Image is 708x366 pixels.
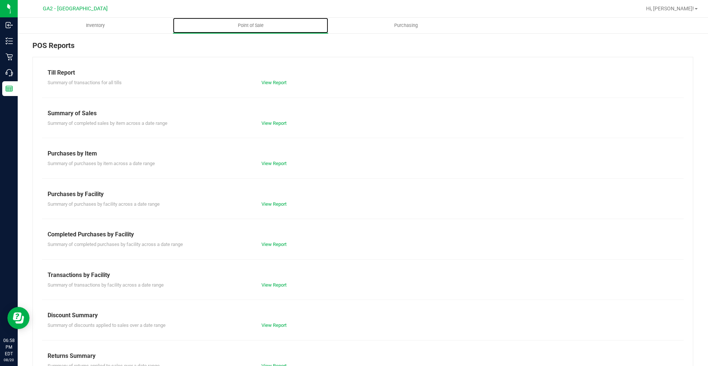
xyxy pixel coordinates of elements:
[48,322,166,328] span: Summary of discounts applied to sales over a date range
[48,120,167,126] span: Summary of completed sales by item across a date range
[261,201,287,207] a: View Report
[7,307,29,329] iframe: Resource center
[6,37,13,45] inline-svg: Inventory
[6,53,13,61] inline-svg: Retail
[261,161,287,166] a: View Report
[48,311,678,320] div: Discount Summary
[48,271,678,280] div: Transactions by Facility
[48,201,160,207] span: Summary of purchases by facility across a date range
[48,68,678,77] div: Till Report
[328,18,483,33] a: Purchasing
[228,22,274,29] span: Point of Sale
[261,120,287,126] a: View Report
[43,6,108,12] span: GA2 - [GEOGRAPHIC_DATA]
[261,322,287,328] a: View Report
[6,69,13,76] inline-svg: Call Center
[6,21,13,29] inline-svg: Inbound
[3,337,14,357] p: 06:58 PM EDT
[18,18,173,33] a: Inventory
[32,40,693,57] div: POS Reports
[48,80,122,85] span: Summary of transactions for all tills
[48,352,678,360] div: Returns Summary
[173,18,328,33] a: Point of Sale
[261,80,287,85] a: View Report
[384,22,428,29] span: Purchasing
[48,149,678,158] div: Purchases by Item
[48,109,678,118] div: Summary of Sales
[6,85,13,92] inline-svg: Reports
[48,190,678,199] div: Purchases by Facility
[48,230,678,239] div: Completed Purchases by Facility
[48,242,183,247] span: Summary of completed purchases by facility across a date range
[3,357,14,363] p: 08/20
[48,161,155,166] span: Summary of purchases by item across a date range
[261,282,287,288] a: View Report
[76,22,115,29] span: Inventory
[48,282,164,288] span: Summary of transactions by facility across a date range
[646,6,694,11] span: Hi, [PERSON_NAME]!
[261,242,287,247] a: View Report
